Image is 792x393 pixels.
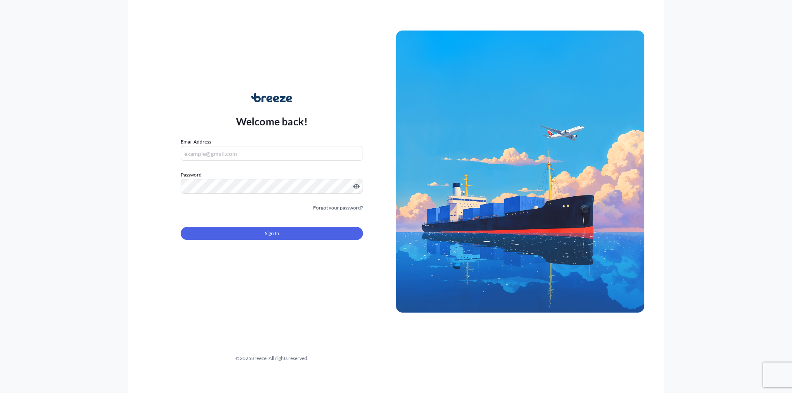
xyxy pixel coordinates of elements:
a: Forgot your password? [313,204,363,212]
img: Ship illustration [396,31,644,313]
label: Email Address [181,138,211,146]
button: Show password [353,183,360,190]
p: Welcome back! [236,115,308,128]
button: Sign In [181,227,363,240]
input: example@gmail.com [181,146,363,161]
span: Sign In [265,229,279,238]
div: © 2025 Breeze. All rights reserved. [148,354,396,362]
label: Password [181,171,363,179]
